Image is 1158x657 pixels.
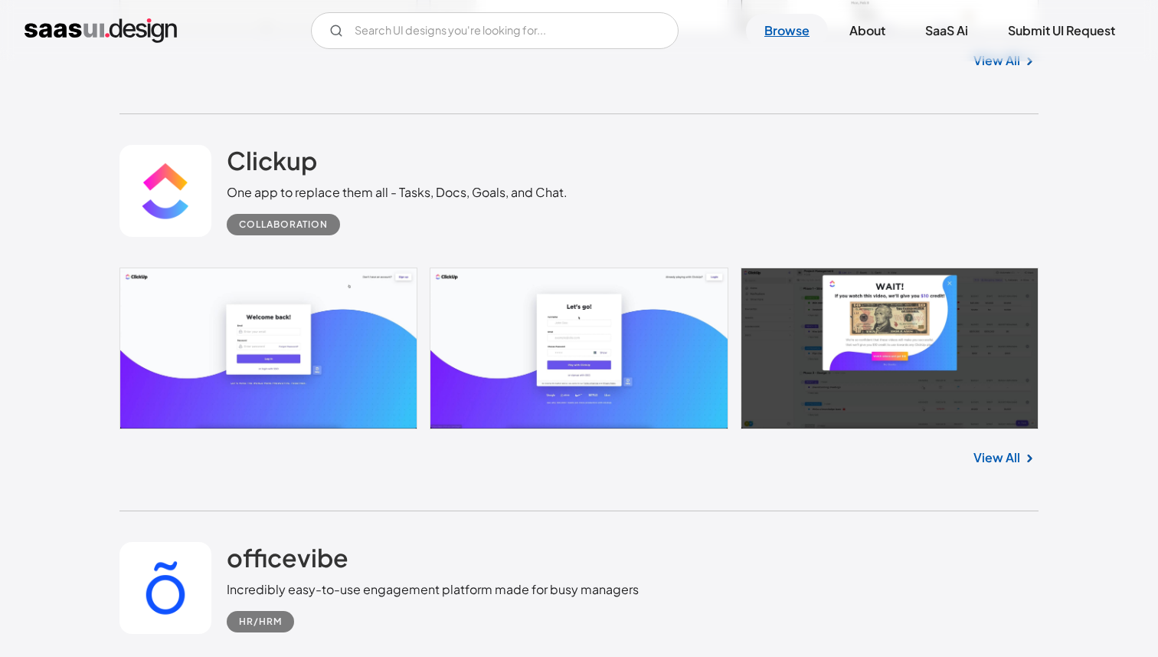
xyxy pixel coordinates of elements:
[227,542,348,573] h2: officevibe
[227,580,639,599] div: Incredibly easy-to-use engagement platform made for busy managers
[227,542,348,580] a: officevibe
[25,18,177,43] a: home
[239,613,282,631] div: HR/HRM
[973,448,1020,467] a: View All
[239,215,328,234] div: Collaboration
[990,14,1133,48] a: Submit UI Request
[746,14,828,48] a: Browse
[227,145,317,176] h2: Clickup
[831,14,904,48] a: About
[227,145,317,183] a: Clickup
[311,12,679,49] input: Search UI designs you're looking for...
[907,14,986,48] a: SaaS Ai
[311,12,679,49] form: Email Form
[227,183,568,202] div: One app to replace them all - Tasks, Docs, Goals, and Chat.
